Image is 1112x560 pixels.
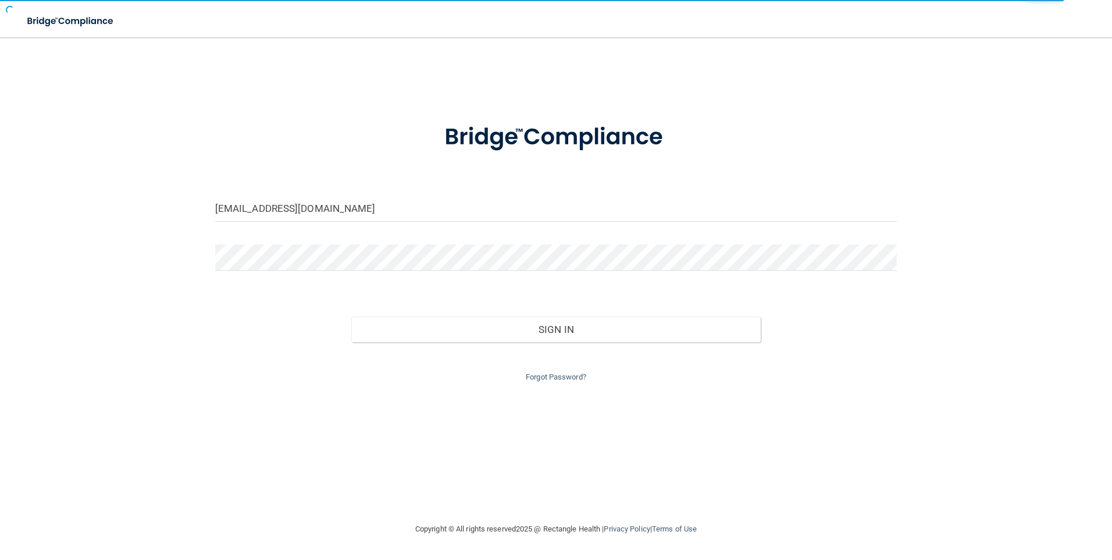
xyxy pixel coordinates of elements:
[344,511,768,548] div: Copyright © All rights reserved 2025 @ Rectangle Health | |
[420,107,692,168] img: bridge_compliance_login_screen.278c3ca4.svg
[604,524,650,533] a: Privacy Policy
[215,196,897,222] input: Email
[351,317,761,342] button: Sign In
[526,373,586,381] a: Forgot Password?
[652,524,697,533] a: Terms of Use
[911,477,1098,524] iframe: Drift Widget Chat Controller
[17,9,124,33] img: bridge_compliance_login_screen.278c3ca4.svg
